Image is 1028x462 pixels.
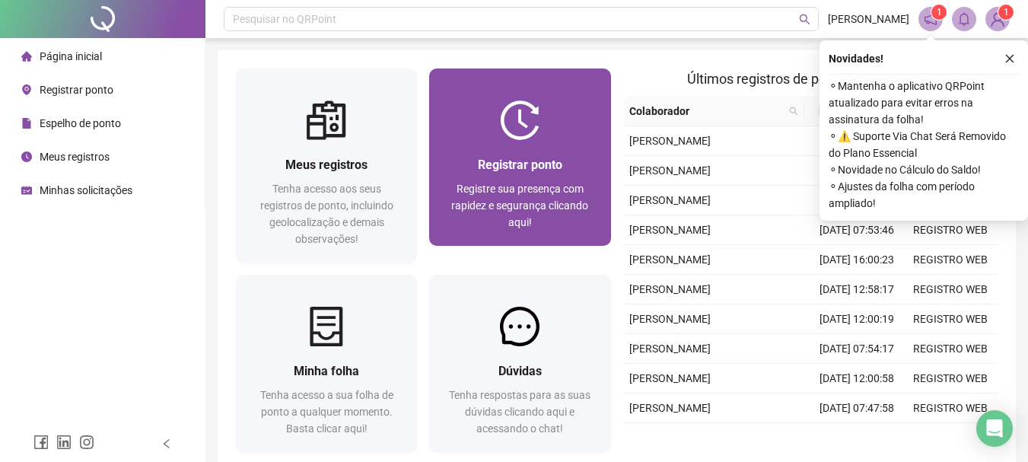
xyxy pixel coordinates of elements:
span: Minhas solicitações [40,184,132,196]
td: [DATE] 07:47:58 [810,393,904,423]
span: search [789,107,798,116]
span: search [799,14,810,25]
td: [DATE] 12:00:13 [810,126,904,156]
span: environment [21,84,32,95]
span: Últimos registros de ponto sincronizados [687,71,933,87]
td: [DATE] 12:00:58 [810,364,904,393]
span: Dúvidas [498,364,542,378]
span: [PERSON_NAME] [629,283,711,295]
a: Meus registrosTenha acesso aos seus registros de ponto, incluindo geolocalização e demais observa... [236,69,417,263]
span: 1 [1004,7,1009,18]
a: DúvidasTenha respostas para as suas dúvidas clicando aqui e acessando o chat! [429,275,610,452]
span: 1 [937,7,942,18]
span: [PERSON_NAME] [629,164,711,177]
td: REGISTRO WEB [904,275,998,304]
span: [PERSON_NAME] [828,11,909,27]
span: close [1004,53,1015,64]
span: [PERSON_NAME] [629,135,711,147]
span: [PERSON_NAME] [629,194,711,206]
span: Registrar ponto [478,158,562,172]
td: REGISTRO WEB [904,393,998,423]
td: REGISTRO WEB [904,334,998,364]
sup: Atualize o seu contato no menu Meus Dados [998,5,1014,20]
span: ⚬ Novidade no Cálculo do Saldo! [829,161,1019,178]
span: file [21,118,32,129]
span: Tenha respostas para as suas dúvidas clicando aqui e acessando o chat! [449,389,590,435]
span: ⚬ Mantenha o aplicativo QRPoint atualizado para evitar erros na assinatura da folha! [829,78,1019,128]
span: Registrar ponto [40,84,113,96]
span: [PERSON_NAME] [629,253,711,266]
div: Open Intercom Messenger [976,410,1013,447]
td: [DATE] 12:00:48 [810,186,904,215]
a: Minha folhaTenha acesso a sua folha de ponto a qualquer momento. Basta clicar aqui! [236,275,417,452]
span: Colaborador [629,103,784,119]
span: Espelho de ponto [40,117,121,129]
span: Novidades ! [829,50,883,67]
span: Tenha acesso a sua folha de ponto a qualquer momento. Basta clicar aqui! [260,389,393,435]
span: Meus registros [285,158,368,172]
td: REGISTRO WEB [904,245,998,275]
td: [DATE] 12:58:17 [810,275,904,304]
span: linkedin [56,435,72,450]
td: [DATE] 12:00:35 [810,423,904,453]
span: Página inicial [40,50,102,62]
td: REGISTRO WEB [904,364,998,393]
img: 63971 [986,8,1009,30]
sup: 1 [931,5,947,20]
span: schedule [21,185,32,196]
span: [PERSON_NAME] [629,313,711,325]
span: search [786,100,801,123]
span: notification [924,12,937,26]
th: Data/Hora [804,97,895,126]
span: facebook [33,435,49,450]
td: [DATE] 16:00:23 [810,245,904,275]
span: [PERSON_NAME] [629,224,711,236]
span: home [21,51,32,62]
td: [DATE] 07:53:46 [810,215,904,245]
span: instagram [79,435,94,450]
td: REGISTRO WEB [904,215,998,245]
span: Tenha acesso aos seus registros de ponto, incluindo geolocalização e demais observações! [260,183,393,245]
span: left [161,438,172,449]
td: REGISTRO WEB [904,423,998,453]
span: Meus registros [40,151,110,163]
span: Registre sua presença com rapidez e segurança clicando aqui! [451,183,588,228]
a: Registrar pontoRegistre sua presença com rapidez e segurança clicando aqui! [429,69,610,246]
span: bell [957,12,971,26]
span: [PERSON_NAME] [629,343,711,355]
span: [PERSON_NAME] [629,402,711,414]
span: Data/Hora [810,103,877,119]
span: Minha folha [294,364,359,378]
span: ⚬ Ajustes da folha com período ampliado! [829,178,1019,212]
td: [DATE] 07:52:42 [810,156,904,186]
td: [DATE] 07:54:17 [810,334,904,364]
td: REGISTRO WEB [904,304,998,334]
td: [DATE] 12:00:19 [810,304,904,334]
span: ⚬ ⚠️ Suporte Via Chat Será Removido do Plano Essencial [829,128,1019,161]
span: clock-circle [21,151,32,162]
span: [PERSON_NAME] [629,372,711,384]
